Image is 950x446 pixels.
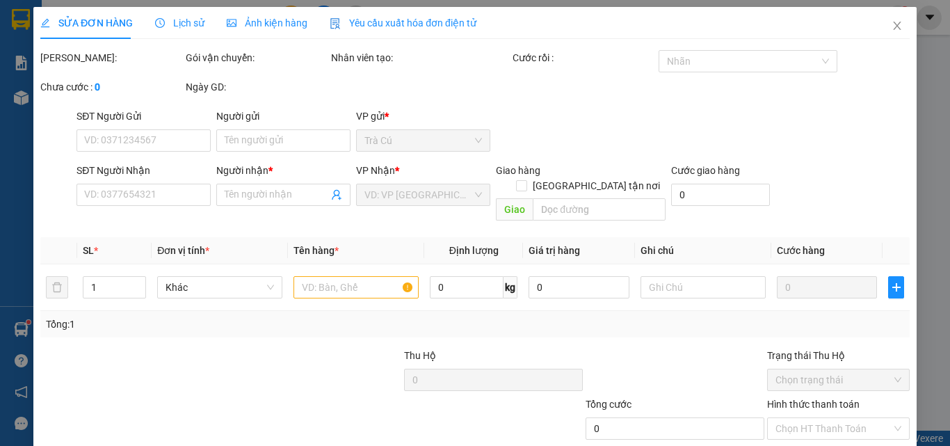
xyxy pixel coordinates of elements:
[216,109,351,124] div: Người gửi
[878,7,917,46] button: Close
[157,245,209,256] span: Đơn vị tính
[95,81,100,93] b: 0
[504,276,517,298] span: kg
[529,245,580,256] span: Giá trị hàng
[227,18,236,28] span: picture
[767,348,910,363] div: Trạng thái Thu Hộ
[496,198,533,221] span: Giao
[767,399,860,410] label: Hình thức thanh toán
[670,165,739,176] label: Cước giao hàng
[46,317,368,332] div: Tổng: 1
[496,165,540,176] span: Giao hàng
[293,245,339,256] span: Tên hàng
[533,198,665,221] input: Dọc đường
[356,165,395,176] span: VP Nhận
[586,399,631,410] span: Tổng cước
[513,50,655,65] div: Cước rồi :
[83,245,94,256] span: SL
[331,189,342,200] span: user-add
[330,18,341,29] img: icon
[670,184,770,206] input: Cước giao hàng
[227,17,307,29] span: Ảnh kiện hàng
[449,245,498,256] span: Định lượng
[46,276,68,298] button: delete
[77,109,211,124] div: SĐT Người Gửi
[775,369,901,390] span: Chọn trạng thái
[364,130,482,151] span: Trà Cú
[356,109,490,124] div: VP gửi
[526,178,665,193] span: [GEOGRAPHIC_DATA] tận nơi
[777,276,877,298] input: 0
[155,17,204,29] span: Lịch sử
[892,20,903,31] span: close
[40,17,133,29] span: SỬA ĐƠN HÀNG
[635,237,771,264] th: Ghi chú
[293,276,419,298] input: VD: Bàn, Ghế
[216,163,351,178] div: Người nhận
[40,50,183,65] div: [PERSON_NAME]:
[166,277,274,298] span: Khác
[155,18,165,28] span: clock-circle
[186,50,328,65] div: Gói vận chuyển:
[403,350,435,361] span: Thu Hộ
[40,18,50,28] span: edit
[331,50,510,65] div: Nhân viên tạo:
[40,79,183,95] div: Chưa cước :
[641,276,766,298] input: Ghi Chú
[330,17,476,29] span: Yêu cầu xuất hóa đơn điện tử
[888,276,904,298] button: plus
[777,245,825,256] span: Cước hàng
[889,282,903,293] span: plus
[186,79,328,95] div: Ngày GD:
[77,163,211,178] div: SĐT Người Nhận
